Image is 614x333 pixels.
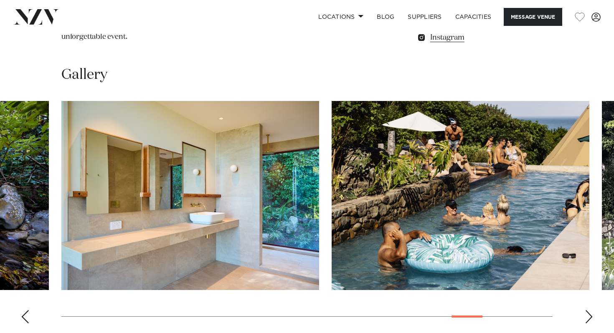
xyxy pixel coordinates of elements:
a: Capacities [449,8,498,26]
button: Message Venue [504,8,562,26]
swiper-slide: 25 / 29 [332,101,589,290]
a: SUPPLIERS [401,8,448,26]
swiper-slide: 24 / 29 [61,101,319,290]
a: BLOG [370,8,401,26]
a: Instagram [416,31,553,43]
h2: Gallery [61,66,107,84]
img: nzv-logo.png [13,9,59,24]
a: Locations [312,8,370,26]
